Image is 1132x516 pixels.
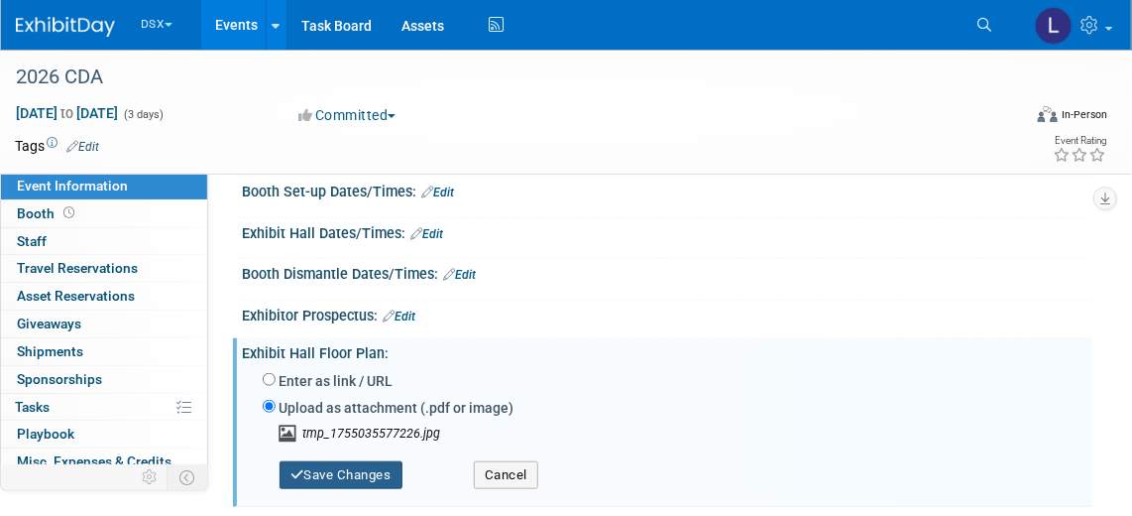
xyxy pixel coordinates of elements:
[383,310,415,323] a: Edit
[16,17,115,37] img: ExhibitDay
[122,108,164,121] span: (3 days)
[57,105,76,121] span: to
[133,464,168,490] td: Personalize Event Tab Strip
[17,426,74,442] span: Playbook
[242,259,1092,285] div: Booth Dismantle Dates/Times:
[242,301,1092,326] div: Exhibitor Prospectus:
[17,288,135,304] span: Asset Reservations
[59,205,78,220] span: Booth not reserved yet
[302,426,440,441] i: tmp_1755035577226.jpg
[17,453,171,469] span: Misc. Expenses & Credits
[279,398,513,418] label: Upload as attachment (.pdf or image)
[1,283,207,310] a: Asset Reservations
[15,136,99,156] td: Tags
[1,255,207,282] a: Travel Reservations
[1035,7,1073,45] img: Lori Stewart
[1053,136,1106,146] div: Event Rating
[17,343,83,359] span: Shipments
[443,268,476,282] a: Edit
[17,233,47,249] span: Staff
[17,178,128,193] span: Event Information
[66,140,99,154] a: Edit
[421,186,454,199] a: Edit
[242,338,1092,363] div: Exhibit Hall Floor Plan:
[280,461,402,489] button: Save Changes
[17,371,102,387] span: Sponsorships
[17,260,138,276] span: Travel Reservations
[15,104,119,122] span: [DATE] [DATE]
[1,394,207,421] a: Tasks
[291,105,403,125] button: Committed
[9,60,1000,95] div: 2026 CDA
[474,461,538,489] button: Cancel
[1,338,207,365] a: Shipments
[1,449,207,475] a: Misc. Expenses & Credits
[242,218,1092,244] div: Exhibit Hall Dates/Times:
[1,311,207,337] a: Giveaways
[17,205,78,221] span: Booth
[1,421,207,448] a: Playbook
[1,228,207,255] a: Staff
[1061,107,1107,122] div: In-Person
[410,227,443,241] a: Edit
[1,200,207,227] a: Booth
[938,103,1107,133] div: Event Format
[279,371,393,391] label: Enter as link / URL
[17,316,81,331] span: Giveaways
[278,424,302,444] img: image-icon.png
[168,464,208,490] td: Toggle Event Tabs
[1,366,207,393] a: Sponsorships
[1038,106,1058,122] img: Format-Inperson.png
[1,173,207,199] a: Event Information
[15,399,50,415] span: Tasks
[242,177,1092,202] div: Booth Set-up Dates/Times:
